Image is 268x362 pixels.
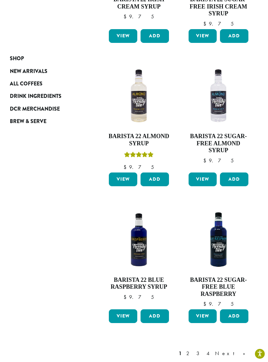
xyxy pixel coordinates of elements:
span: $ [203,20,209,27]
a: Brew & Serve [10,115,79,128]
img: B22-SF-ALMOND-300x300.png [187,64,250,128]
a: View [109,29,137,43]
button: Add [141,172,169,186]
h4: Barista 22 Almond Syrup [107,133,170,147]
div: Rated 5.00 out of 5 [124,151,154,161]
a: View [189,172,217,186]
a: Barista 22 Almond SyrupRated 5.00 out of 5 $9.75 [107,64,170,170]
h4: Barista 22 Sugar-Free Almond Syrup [187,133,250,154]
a: View [189,29,217,43]
span: Drink Ingredients [10,92,61,100]
span: $ [124,164,129,171]
button: Add [220,29,248,43]
button: Add [141,309,169,323]
a: Barista 22 Sugar-Free Almond Syrup $9.75 [187,64,250,170]
bdi: 9.75 [124,164,154,171]
span: Brew & Serve [10,118,46,126]
img: SF-BLUE-RASPBERRY-e1715970249262.png [187,208,250,271]
bdi: 9.75 [203,300,234,307]
img: B22-Blue-Raspberry-1200x-300x300.png [107,208,170,271]
span: $ [203,300,209,307]
button: Add [220,309,248,323]
a: View [109,172,137,186]
span: DCR Merchandise [10,105,60,113]
a: 1 [177,350,183,357]
h4: Barista 22 Blue Raspberry Syrup [107,277,170,291]
a: 3 [195,350,203,357]
a: Barista 22 Sugar-Free Blue Raspberry $9.75 [187,208,250,307]
a: Shop [10,52,79,65]
img: ALMOND-300x300.png [107,64,170,128]
a: 2 [185,350,193,357]
span: $ [203,157,209,164]
bdi: 9.75 [203,157,234,164]
bdi: 9.75 [124,294,154,300]
button: Add [141,29,169,43]
a: Drink Ingredients [10,90,79,102]
a: Next » [214,350,251,357]
a: New Arrivals [10,65,79,77]
span: $ [124,294,129,300]
a: View [189,309,217,323]
a: DCR Merchandise [10,103,79,115]
button: Add [220,172,248,186]
bdi: 9.75 [124,13,154,20]
a: All Coffees [10,78,79,90]
span: Shop [10,55,24,63]
h4: Barista 22 Sugar-Free Blue Raspberry [187,277,250,298]
a: 4 [205,350,212,357]
bdi: 9.75 [203,20,234,27]
a: View [109,309,137,323]
span: New Arrivals [10,67,47,76]
span: $ [124,13,129,20]
a: Barista 22 Blue Raspberry Syrup $9.75 [107,208,170,307]
span: All Coffees [10,80,42,88]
